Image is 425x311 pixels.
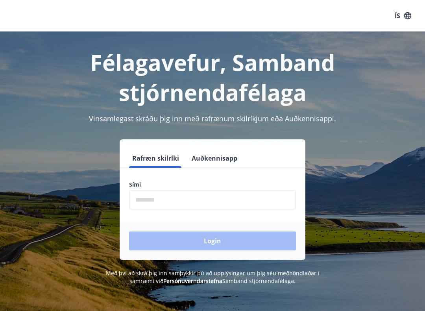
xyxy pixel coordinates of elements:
a: Persónuverndarstefna [163,277,222,285]
button: Rafræn skilríki [129,149,182,168]
button: Auðkennisapp [188,149,240,168]
label: Sími [129,181,296,189]
h1: Félagavefur, Samband stjórnendafélaga [9,47,416,107]
span: Vinsamlegast skráðu þig inn með rafrænum skilríkjum eða Auðkennisappi. [89,114,336,123]
span: Með því að skrá þig inn samþykkir þú að upplýsingar um þig séu meðhöndlaðar í samræmi við Samband... [106,269,320,285]
button: ÍS [390,9,416,23]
